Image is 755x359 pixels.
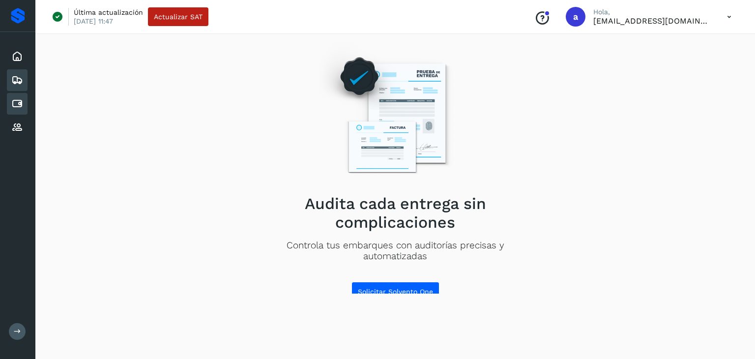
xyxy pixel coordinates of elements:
[593,8,711,16] p: Hola,
[154,13,203,20] span: Actualizar SAT
[74,17,113,26] p: [DATE] 11:47
[7,117,28,138] div: Proveedores
[358,288,433,295] span: Solicitar Solvento One
[310,42,480,186] img: Empty state image
[148,7,208,26] button: Actualizar SAT
[255,194,535,232] h2: Audita cada entrega sin complicaciones
[255,240,535,263] p: Controla tus embarques con auditorías precisas y automatizadas
[7,46,28,67] div: Inicio
[593,16,711,26] p: admon@corporativocimms.com
[74,8,143,17] p: Última actualización
[7,93,28,115] div: Cuentas por pagar
[7,69,28,91] div: Embarques
[351,282,439,301] button: Solicitar Solvento One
